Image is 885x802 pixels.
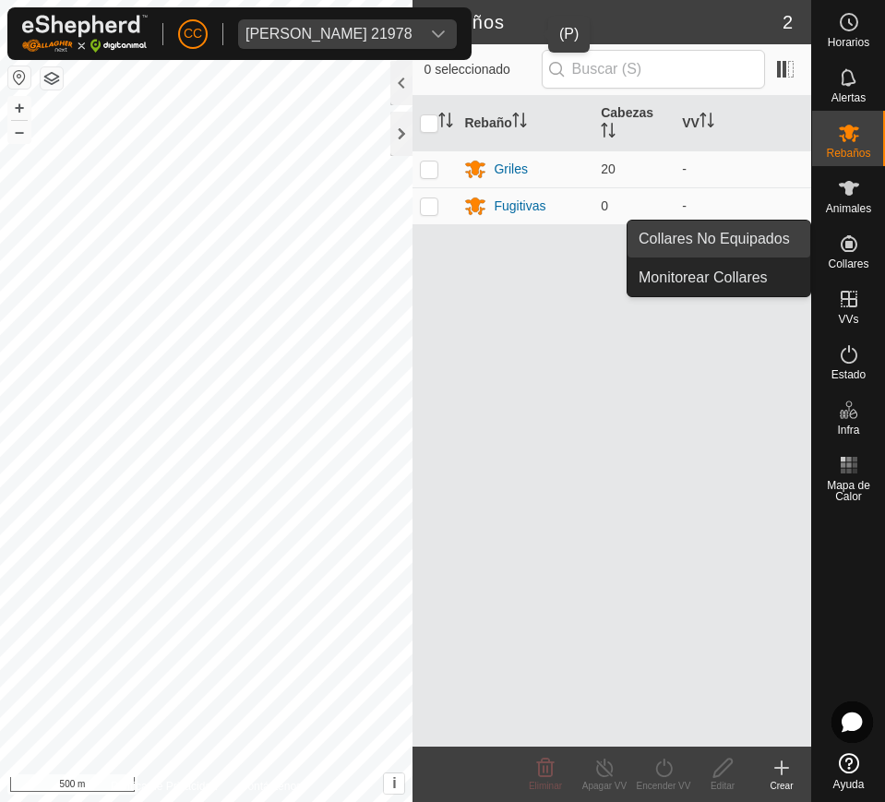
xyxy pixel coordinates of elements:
[392,775,396,791] span: i
[700,115,714,130] p-sorticon: Activar para ordenar
[838,314,858,325] span: VVs
[639,267,768,289] span: Monitorear Collares
[542,50,765,89] input: Buscar (S)
[812,746,885,797] a: Ayuda
[601,162,616,176] span: 20
[826,148,870,159] span: Rebaños
[752,779,811,793] div: Crear
[828,258,868,269] span: Collares
[828,37,869,48] span: Horarios
[41,67,63,90] button: Capas del Mapa
[628,259,810,296] a: Monitorear Collares
[111,778,217,795] a: Política de Privacidad
[238,19,420,49] span: Inmaculada Gutierrez Corbacho 21978
[831,369,866,380] span: Estado
[628,221,810,257] a: Collares No Equipados
[529,781,562,791] span: Eliminar
[245,27,413,42] div: [PERSON_NAME] 21978
[512,115,527,130] p-sorticon: Activar para ordenar
[826,203,871,214] span: Animales
[783,8,793,36] span: 2
[675,96,811,151] th: VV
[601,198,608,213] span: 0
[384,773,404,794] button: i
[494,197,545,216] div: Fugitivas
[833,779,865,790] span: Ayuda
[457,96,593,151] th: Rebaño
[817,480,880,502] span: Mapa de Calor
[601,126,616,140] p-sorticon: Activar para ordenar
[837,425,859,436] span: Infra
[8,121,30,143] button: –
[575,779,634,793] div: Apagar VV
[424,11,782,33] h2: Rebaños
[438,115,453,130] p-sorticon: Activar para ordenar
[8,97,30,119] button: +
[634,779,693,793] div: Encender VV
[184,24,202,43] span: CC
[240,778,302,795] a: Contáctenos
[593,96,675,151] th: Cabezas
[675,150,811,187] td: -
[420,19,457,49] div: dropdown trigger
[831,92,866,103] span: Alertas
[494,160,528,179] div: Griles
[639,228,790,250] span: Collares No Equipados
[22,15,148,53] img: Logo Gallagher
[8,66,30,89] button: Restablecer Mapa
[675,187,811,224] td: -
[693,779,752,793] div: Editar
[424,60,541,79] span: 0 seleccionado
